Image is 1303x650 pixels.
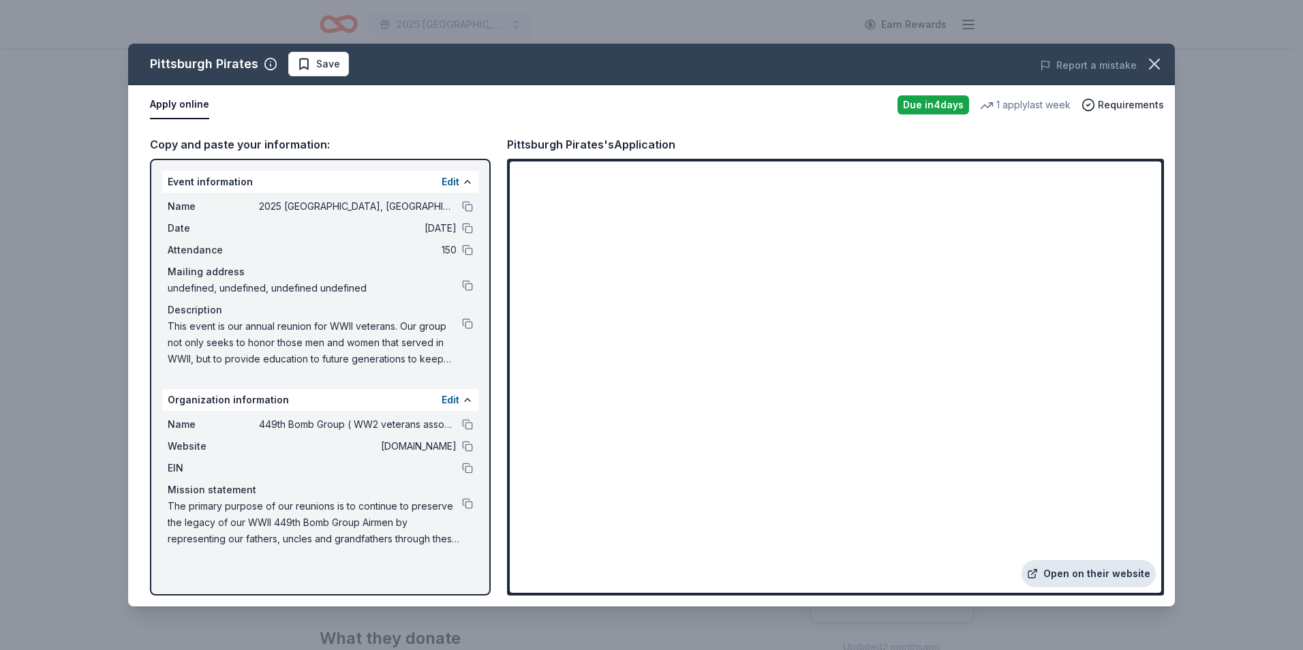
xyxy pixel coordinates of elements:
span: Date [168,220,259,236]
button: Edit [442,392,459,408]
button: Report a mistake [1040,57,1137,74]
span: Save [316,56,340,72]
button: Apply online [150,91,209,119]
div: Description [168,302,473,318]
div: Event information [162,171,478,193]
span: Name [168,198,259,215]
a: Open on their website [1022,560,1156,587]
span: Requirements [1098,97,1164,113]
span: 150 [259,242,457,258]
span: EIN [168,460,259,476]
div: Due in 4 days [898,95,969,114]
span: 2025 [GEOGRAPHIC_DATA], [GEOGRAPHIC_DATA] 449th Bomb Group WWII Reunion [259,198,457,215]
div: Organization information [162,389,478,411]
span: This event is our annual reunion for WWII veterans. Our group not only seeks to honor those men a... [168,318,462,367]
button: Edit [442,174,459,190]
span: [DATE] [259,220,457,236]
span: undefined, undefined, undefined undefined [168,280,462,296]
span: 449th Bomb Group ( WW2 veterans association) [259,416,457,433]
div: 1 apply last week [980,97,1071,113]
span: Name [168,416,259,433]
span: Website [168,438,259,454]
div: Mailing address [168,264,473,280]
span: The primary purpose of our reunions is to continue to preserve the legacy of our WWII 449th Bomb ... [168,498,462,547]
button: Requirements [1082,97,1164,113]
div: Copy and paste your information: [150,136,491,153]
div: Pittsburgh Pirates [150,53,258,75]
button: Save [288,52,349,76]
div: Mission statement [168,482,473,498]
span: [DOMAIN_NAME] [259,438,457,454]
div: Pittsburgh Pirates's Application [507,136,675,153]
span: Attendance [168,242,259,258]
